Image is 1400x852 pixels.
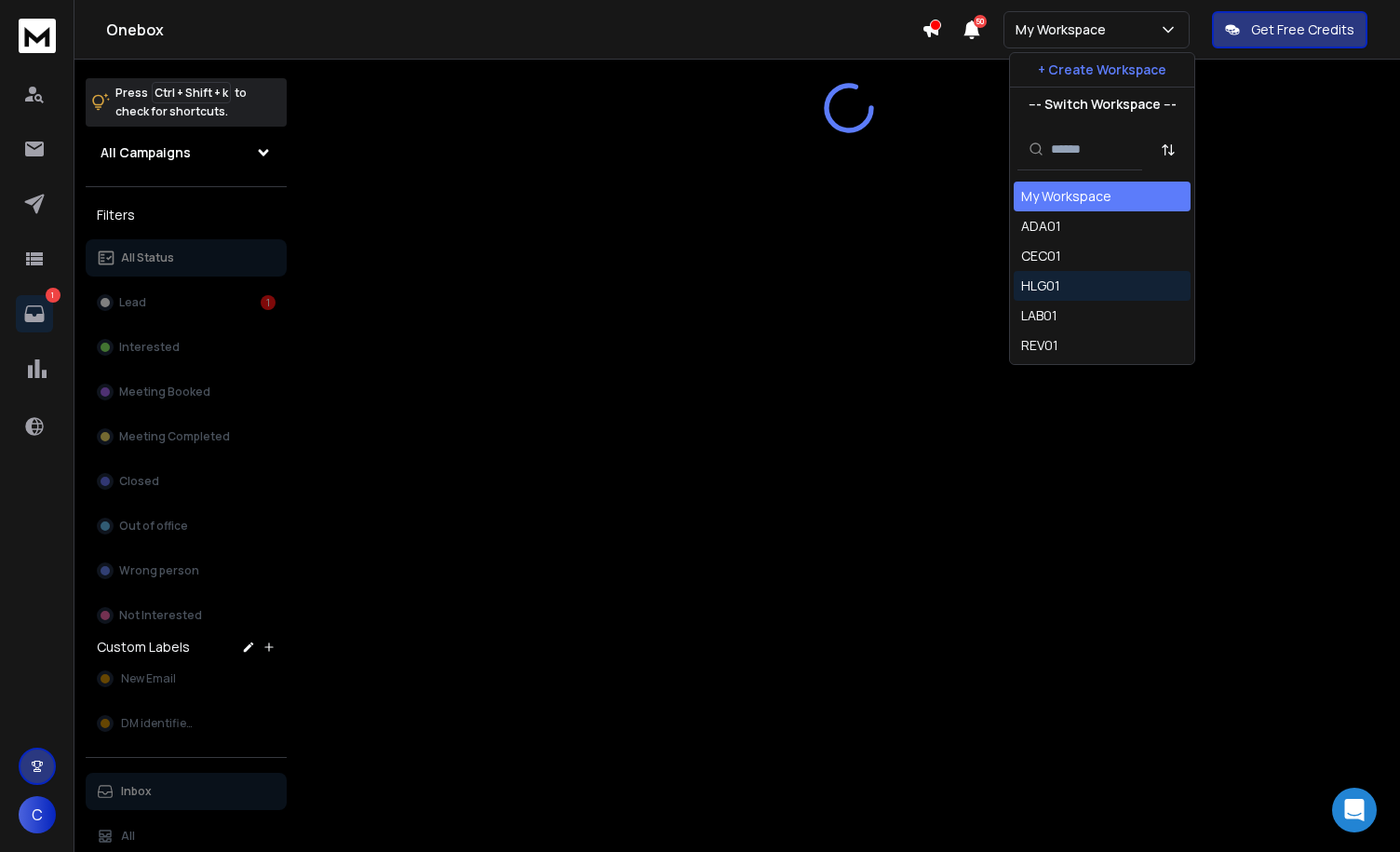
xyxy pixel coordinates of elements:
div: ADA01 [1021,217,1061,236]
p: + Create Workspace [1038,61,1166,79]
div: Open Intercom Messenger [1332,788,1377,832]
button: Get Free Credits [1212,11,1367,48]
button: Sort by Sort A-Z [1150,131,1187,169]
p: My Workspace [1016,20,1113,39]
p: --- Switch Workspace --- [1029,95,1177,114]
div: HLG01 [1021,277,1060,295]
div: REV01 [1021,336,1058,355]
div: LAB01 [1021,306,1057,325]
p: 1 [46,288,61,303]
h1: Onebox [106,19,922,41]
div: CEC01 [1021,247,1061,265]
a: 1 [16,295,53,332]
button: C [19,796,56,833]
span: 50 [974,15,987,28]
span: Ctrl + Shift + k [152,82,231,103]
button: All Campaigns [86,134,287,171]
p: Get Free Credits [1251,20,1354,39]
div: My Workspace [1021,187,1111,206]
img: logo [19,19,56,53]
h3: Filters [86,202,287,228]
button: + Create Workspace [1010,53,1194,87]
p: Press to check for shortcuts. [115,84,247,121]
h3: Custom Labels [97,638,190,656]
h1: All Campaigns [101,143,191,162]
